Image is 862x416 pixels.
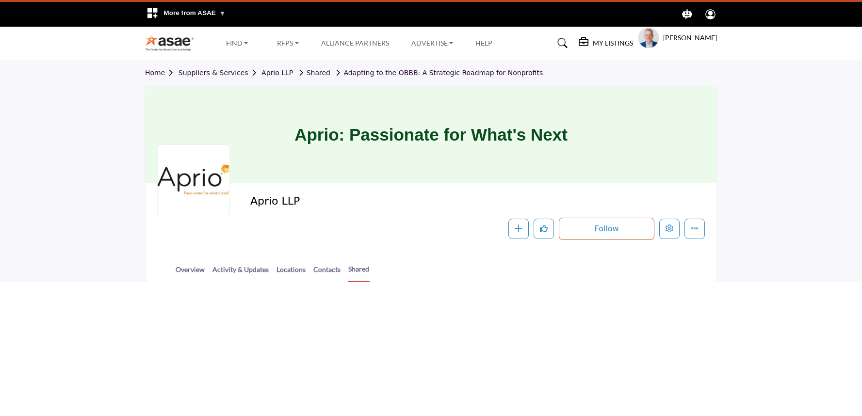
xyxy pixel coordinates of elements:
div: More from ASAE [140,2,232,27]
button: Edit company [659,219,680,239]
button: Like [534,219,554,239]
a: Adapting to the OBBB: A Strategic Roadmap for Nonprofits [332,69,543,77]
a: Home [145,69,179,77]
span: More from ASAE [163,9,226,16]
a: Search [548,35,574,51]
a: Activity & Updates [212,264,269,281]
a: Contacts [313,264,341,281]
a: Shared [348,264,370,282]
button: Follow [559,218,654,240]
a: Find [219,36,255,50]
a: Help [475,39,492,47]
a: Shared [295,69,330,77]
a: Advertise [405,36,460,50]
h1: Aprio: Passionate for What's Next [294,86,568,183]
button: More details [684,219,705,239]
a: Alliance Partners [321,39,389,47]
a: RFPs [270,36,306,50]
img: site Logo [145,35,199,51]
button: Show hide supplier dropdown [638,27,659,48]
a: Aprio LLP [261,69,293,77]
div: My Listings [579,37,633,49]
a: Suppliers & Services [179,69,261,77]
a: Overview [175,264,205,281]
h5: [PERSON_NAME] [663,33,717,43]
a: Locations [276,264,306,281]
h2: Aprio LLP [250,195,517,208]
h5: My Listings [593,39,633,48]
